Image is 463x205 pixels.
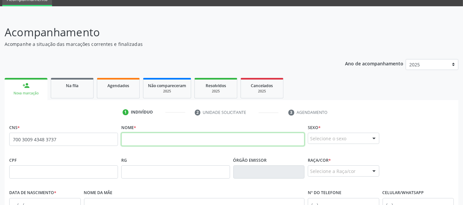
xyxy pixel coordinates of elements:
[5,41,322,48] p: Acompanhe a situação das marcações correntes e finalizadas
[345,59,403,67] p: Ano de acompanhamento
[121,155,127,165] label: RG
[310,168,356,175] span: Selecione a Raça/cor
[9,188,56,198] label: Data de nascimento
[123,109,129,115] div: 1
[84,188,113,198] label: Nome da mãe
[199,89,232,94] div: 2025
[86,135,115,142] span: none
[121,122,136,133] label: Nome
[246,89,278,94] div: 2025
[308,155,331,165] label: Raça/cor
[310,135,346,142] span: Selecione o sexo
[131,109,153,115] div: Indivíduo
[383,188,424,198] label: Celular/WhatsApp
[251,83,273,88] span: Cancelados
[5,24,322,41] p: Acompanhamento
[148,89,186,94] div: 2025
[9,155,17,165] label: CPF
[9,91,43,96] div: Nova marcação
[9,122,20,133] label: CNS
[66,83,78,88] span: Na fila
[308,188,341,198] label: Nº do Telefone
[107,83,129,88] span: Agendados
[233,155,267,165] label: Órgão emissor
[206,83,226,88] span: Resolvidos
[22,82,30,89] div: person_add
[308,122,321,133] label: Sexo
[148,83,186,88] span: Não compareceram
